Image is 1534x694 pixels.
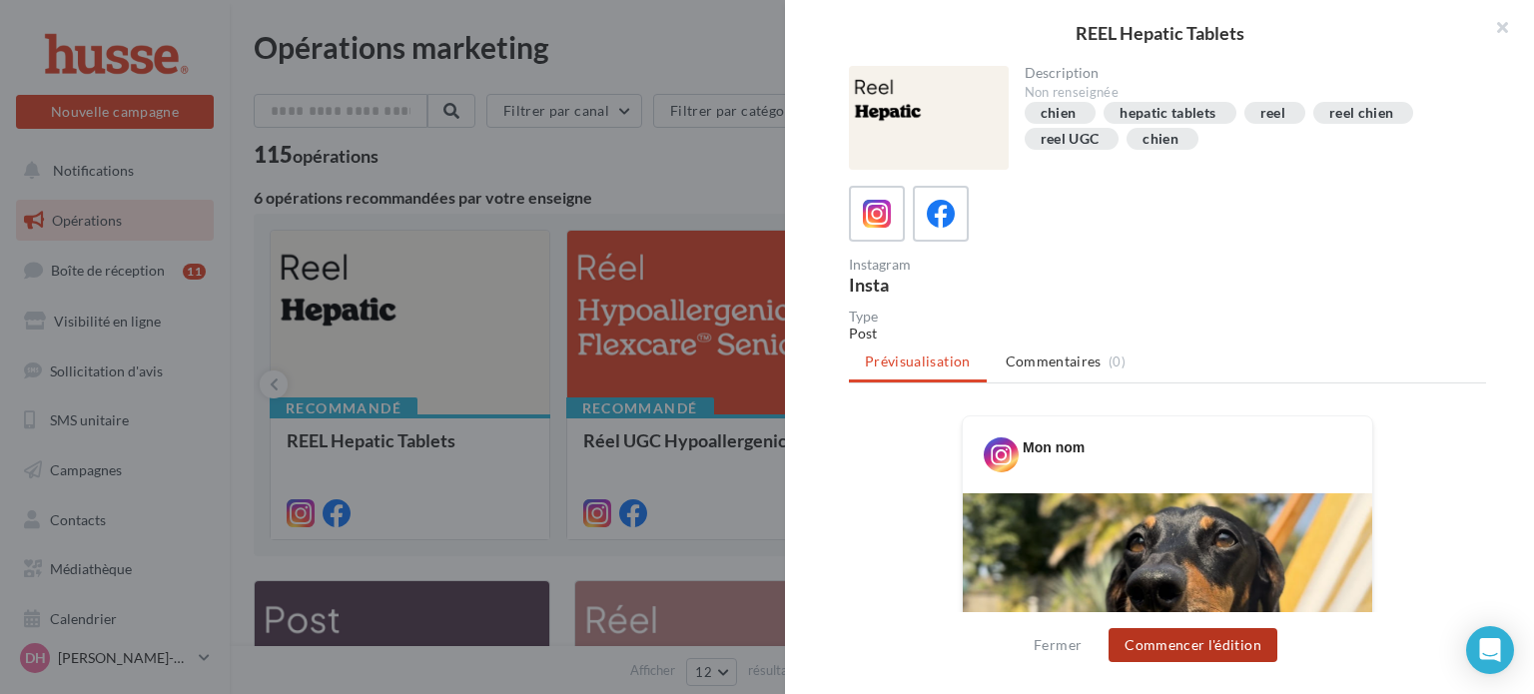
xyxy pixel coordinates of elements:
[1026,633,1090,657] button: Fermer
[849,310,1486,324] div: Type
[1143,132,1178,147] div: chien
[1025,84,1471,102] div: Non renseignée
[1109,353,1126,369] span: (0)
[1120,106,1215,121] div: hepatic tablets
[1260,106,1285,121] div: reel
[1023,437,1085,457] div: Mon nom
[1006,351,1102,371] span: Commentaires
[849,324,1486,344] div: Post
[849,276,1159,294] div: Insta
[1041,132,1100,147] div: reel UGC
[1329,106,1394,121] div: reel chien
[1109,628,1277,662] button: Commencer l'édition
[817,24,1502,42] div: REEL Hepatic Tablets
[1025,66,1471,80] div: Description
[849,258,1159,272] div: Instagram
[1041,106,1077,121] div: chien
[1466,626,1514,674] div: Open Intercom Messenger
